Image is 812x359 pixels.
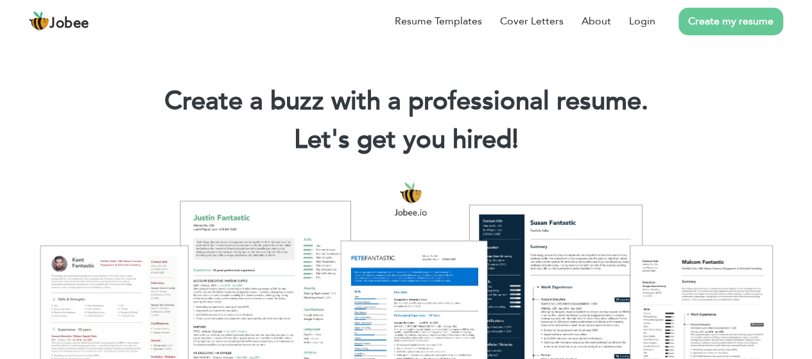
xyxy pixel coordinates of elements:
span: get you hired! [357,122,519,157]
img: jobee.io [29,11,49,31]
a: About [582,13,611,29]
a: Resume Templates [395,13,482,29]
a: Cover Letters [500,13,564,29]
a: Create my resume [678,8,783,35]
a: Login [629,13,655,29]
span: | [512,122,518,157]
span: Jobee [49,17,89,31]
a: Jobee [29,11,89,31]
h1: Create a buzz with a professional resume. [19,85,793,118]
h2: Let's [19,123,793,157]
